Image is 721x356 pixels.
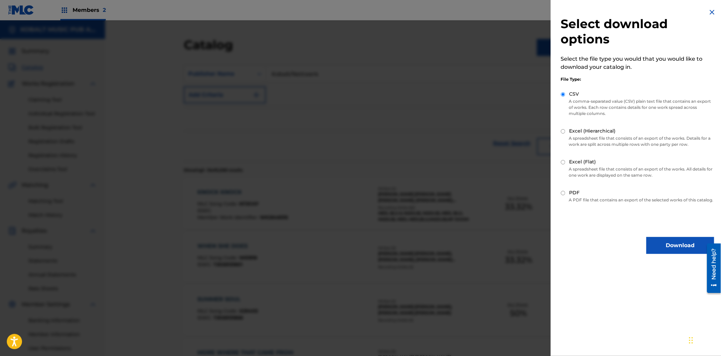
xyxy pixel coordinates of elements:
[561,166,714,178] p: A spreadsheet file that consists of an export of the works. All details for one work are displaye...
[687,323,721,356] iframe: Chat Widget
[561,16,714,47] h2: Select download options
[561,76,714,82] div: File Type:
[569,189,580,196] label: PDF
[103,7,106,13] span: 2
[561,197,714,203] p: A PDF file that contains an export of the selected works of this catalog.
[60,6,69,14] img: Top Rightsholders
[561,135,714,147] p: A spreadsheet file that consists of an export of the works. Details for a work are split across m...
[8,5,34,15] img: MLC Logo
[569,158,596,165] label: Excel (Flat)
[646,237,714,254] button: Download
[561,98,714,117] p: A comma-separated value (CSV) plain text file that contains an export of works. Each row contains...
[561,55,714,71] p: Select the file type you would that you would like to download your catalog in.
[569,91,579,98] label: CSV
[569,127,616,135] label: Excel (Hierarchical)
[689,330,693,351] div: Drag
[73,6,106,14] span: Members
[702,241,721,296] iframe: Resource Center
